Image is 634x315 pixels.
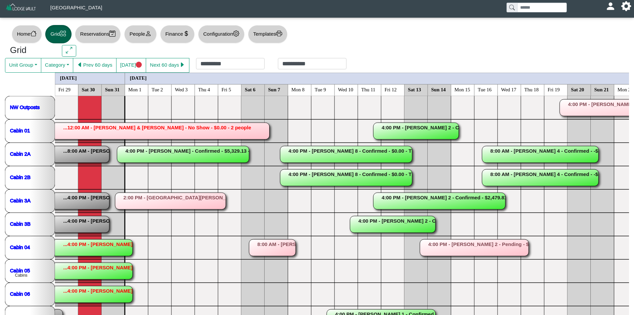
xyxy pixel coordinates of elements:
svg: arrows angle expand [66,47,72,53]
text: [DATE] [60,75,77,80]
text: Sat 6 [245,87,256,92]
text: Mon 1 [128,87,142,92]
text: Sun 21 [594,87,609,92]
text: Mon 22 [618,87,633,92]
text: Tue 9 [315,87,326,92]
text: Cabins [15,273,27,278]
input: Check out [278,58,346,69]
a: Cabin 06 [10,291,30,296]
svg: caret left fill [77,62,83,68]
button: Category [41,58,73,73]
button: [DATE]circle fill [116,58,146,73]
input: Check in [196,58,265,69]
button: Next 60 dayscaret right fill [146,58,189,73]
text: Tue 16 [478,87,492,92]
text: Sun 14 [431,87,446,92]
text: Wed 3 [175,87,188,92]
svg: person [145,30,151,37]
button: Reservationscalendar2 check [75,25,121,43]
button: Peopleperson [124,25,156,43]
button: caret left fillPrev 60 days [73,58,116,73]
svg: grid [60,30,66,37]
text: [DATE] [130,75,147,80]
a: Cabin 01 [10,127,30,133]
text: Fri 5 [222,87,231,92]
svg: search [509,5,515,10]
svg: gear [233,30,239,37]
a: NW Outposts [10,104,40,110]
text: Mon 8 [292,87,305,92]
text: Fri 29 [59,87,71,92]
text: Thu 4 [198,87,210,92]
text: Sun 7 [268,87,281,92]
svg: circle fill [136,62,142,68]
text: Sat 30 [82,87,95,92]
h3: Grid [10,45,52,56]
button: arrows angle expand [62,45,76,57]
a: Cabin 3B [10,221,31,226]
text: Sun 31 [105,87,120,92]
text: Sat 20 [571,87,584,92]
text: Fri 12 [385,87,397,92]
button: Templatesprinter [248,25,288,43]
text: Mon 15 [455,87,470,92]
button: Financecurrency dollar [160,25,195,43]
text: Sat 13 [408,87,421,92]
svg: caret right fill [179,62,185,68]
img: Z [5,3,37,14]
text: Wed 17 [501,87,517,92]
a: Cabin 05 [10,267,30,273]
a: Cabin 04 [10,244,30,250]
text: Fri 19 [548,87,560,92]
button: Configurationgear [198,25,245,43]
text: Tue 2 [152,87,163,92]
svg: printer [276,30,282,37]
svg: house [30,30,37,37]
svg: currency dollar [183,30,189,37]
a: Cabin 3A [10,197,31,203]
svg: person fill [608,4,613,9]
a: Cabin 2A [10,151,31,156]
svg: calendar2 check [109,30,115,37]
svg: gear fill [624,4,629,9]
text: Thu 11 [361,87,375,92]
text: Thu 18 [525,87,539,92]
button: Homehouse [12,25,42,43]
a: Cabin 2B [10,174,31,180]
button: Unit Group [5,58,41,73]
button: Gridgrid [45,25,72,43]
text: Wed 10 [338,87,353,92]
